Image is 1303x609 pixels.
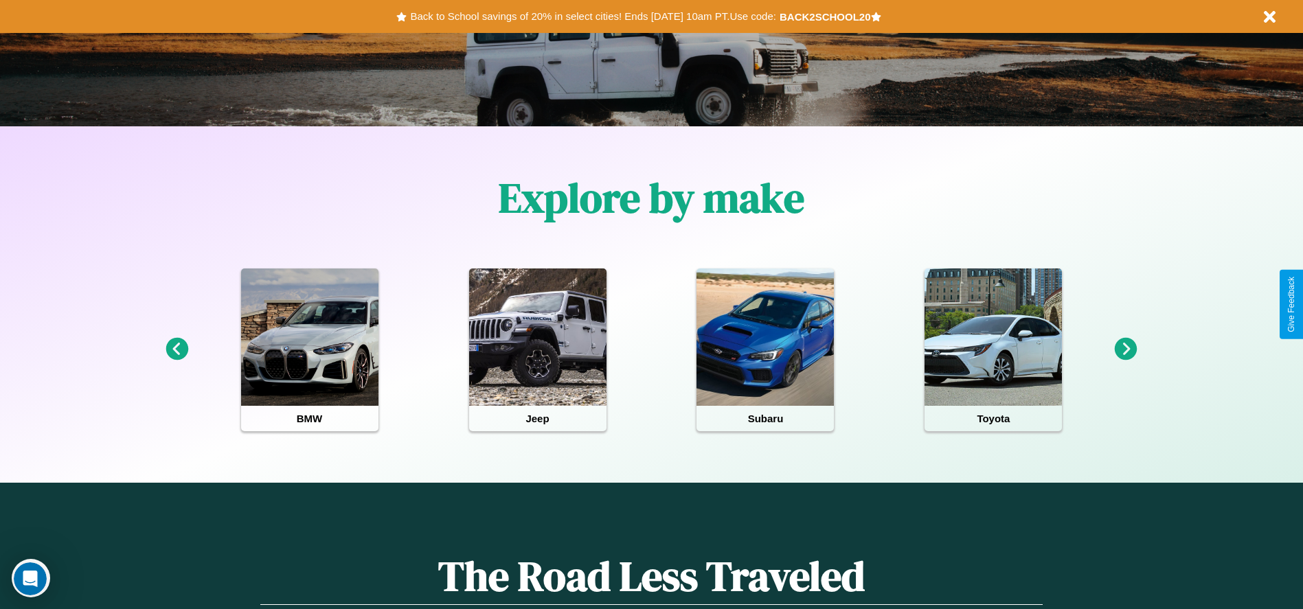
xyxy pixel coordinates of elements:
[696,406,834,431] h4: Subaru
[407,7,779,26] button: Back to School savings of 20% in select cities! Ends [DATE] 10am PT.Use code:
[925,406,1062,431] h4: Toyota
[260,548,1042,605] h1: The Road Less Traveled
[499,170,804,226] h1: Explore by make
[14,562,47,595] iframe: Intercom live chat
[12,559,50,597] iframe: Intercom live chat discovery launcher
[469,406,607,431] h4: Jeep
[1287,277,1296,332] div: Give Feedback
[241,406,378,431] h4: BMW
[780,11,871,23] b: BACK2SCHOOL20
